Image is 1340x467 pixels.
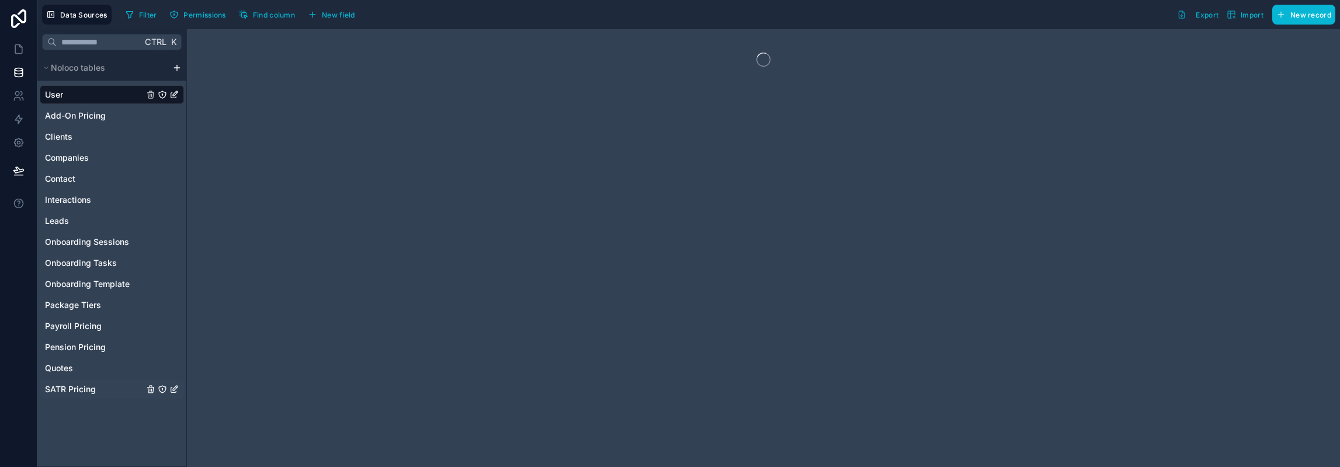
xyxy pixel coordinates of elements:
[235,6,299,23] button: Find column
[1223,5,1268,25] button: Import
[1173,5,1223,25] button: Export
[1272,5,1335,25] button: New record
[169,38,178,46] span: K
[144,34,168,49] span: Ctrl
[1290,11,1331,19] span: New record
[42,5,112,25] button: Data Sources
[322,11,355,19] span: New field
[165,6,234,23] a: Permissions
[253,11,295,19] span: Find column
[1196,11,1219,19] span: Export
[60,11,107,19] span: Data Sources
[1268,5,1335,25] a: New record
[183,11,225,19] span: Permissions
[139,11,157,19] span: Filter
[304,6,359,23] button: New field
[121,6,161,23] button: Filter
[165,6,230,23] button: Permissions
[1241,11,1263,19] span: Import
